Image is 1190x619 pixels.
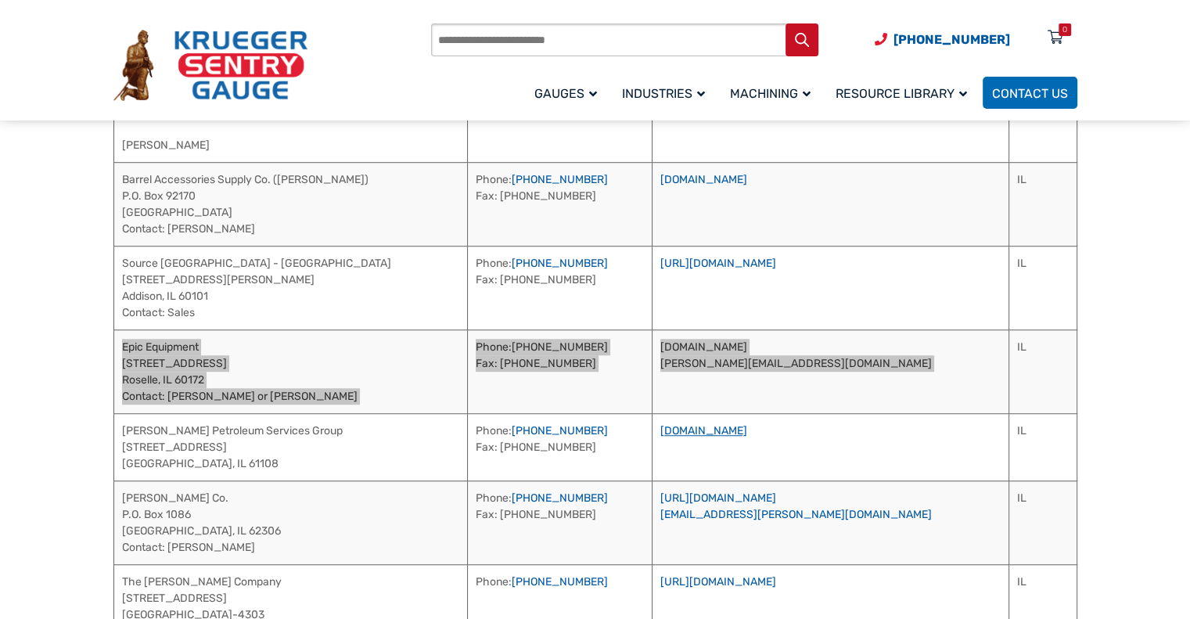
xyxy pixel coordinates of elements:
[512,491,608,505] a: [PHONE_NUMBER]
[1008,95,1077,162] td: IL
[113,162,467,246] td: Barrel Accessories Supply Co. ([PERSON_NAME]) P.O. Box 92170 [GEOGRAPHIC_DATA] Contact: [PERSON_N...
[660,173,747,186] a: [DOMAIN_NAME]
[1062,23,1067,36] div: 0
[467,162,652,246] td: Phone: Fax: [PHONE_NUMBER]
[660,491,776,505] a: [URL][DOMAIN_NAME]
[622,86,705,101] span: Industries
[660,340,747,354] a: [DOMAIN_NAME]
[721,74,826,111] a: Machining
[1008,480,1077,564] td: IL
[1008,162,1077,246] td: IL
[1008,329,1077,413] td: IL
[660,357,932,370] a: [PERSON_NAME][EMAIL_ADDRESS][DOMAIN_NAME]
[467,480,652,564] td: Phone: Fax: [PHONE_NUMBER]
[512,257,608,270] a: [PHONE_NUMBER]
[836,86,967,101] span: Resource Library
[660,508,932,521] a: [EMAIL_ADDRESS][PERSON_NAME][DOMAIN_NAME]
[512,340,608,354] a: [PHONE_NUMBER]
[1008,413,1077,480] td: IL
[113,480,467,564] td: [PERSON_NAME] Co. P.O. Box 1086 [GEOGRAPHIC_DATA], IL 62306 Contact: [PERSON_NAME]
[660,575,776,588] a: [URL][DOMAIN_NAME]
[730,86,811,101] span: Machining
[113,30,307,102] img: Krueger Sentry Gauge
[113,329,467,413] td: Epic Equipment [STREET_ADDRESS] Roselle, IL 60172 Contact: [PERSON_NAME] or [PERSON_NAME]
[983,77,1077,109] a: Contact Us
[113,413,467,480] td: [PERSON_NAME] Petroleum Services Group [STREET_ADDRESS] [GEOGRAPHIC_DATA], IL 61108
[512,575,608,588] a: [PHONE_NUMBER]
[113,95,467,162] td: [PERSON_NAME] and Sons [STREET_ADDRESS] [PERSON_NAME]
[660,424,747,437] a: [DOMAIN_NAME]
[534,86,597,101] span: Gauges
[467,413,652,480] td: Phone: Fax: [PHONE_NUMBER]
[826,74,983,111] a: Resource Library
[992,86,1068,101] span: Contact Us
[660,257,776,270] a: [URL][DOMAIN_NAME]
[113,246,467,329] td: Source [GEOGRAPHIC_DATA] - [GEOGRAPHIC_DATA] [STREET_ADDRESS][PERSON_NAME] Addison, IL 60101 Cont...
[467,246,652,329] td: Phone: Fax: [PHONE_NUMBER]
[525,74,613,111] a: Gauges
[512,173,608,186] a: [PHONE_NUMBER]
[467,329,652,413] td: Phone: Fax: [PHONE_NUMBER]
[512,424,608,437] a: [PHONE_NUMBER]
[1008,246,1077,329] td: IL
[875,30,1010,49] a: Phone Number (920) 434-8860
[893,32,1010,47] span: [PHONE_NUMBER]
[613,74,721,111] a: Industries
